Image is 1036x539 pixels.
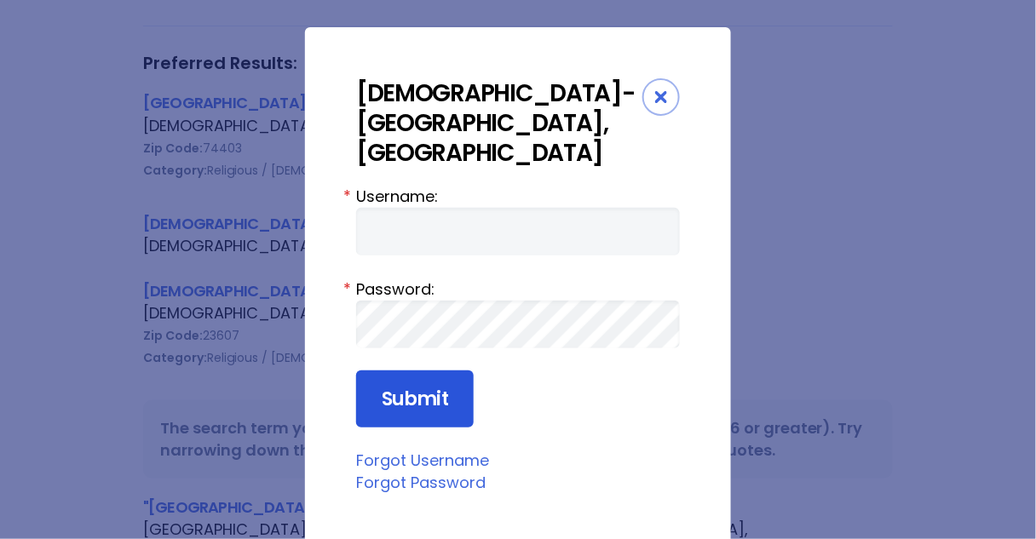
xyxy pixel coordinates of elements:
[356,450,489,471] a: Forgot Username
[356,370,474,428] input: Submit
[356,78,642,168] div: [DEMOGRAPHIC_DATA]-[GEOGRAPHIC_DATA], [GEOGRAPHIC_DATA]
[356,185,680,208] label: Username:
[356,472,486,493] a: Forgot Password
[356,278,680,301] label: Password:
[642,78,680,116] div: Close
